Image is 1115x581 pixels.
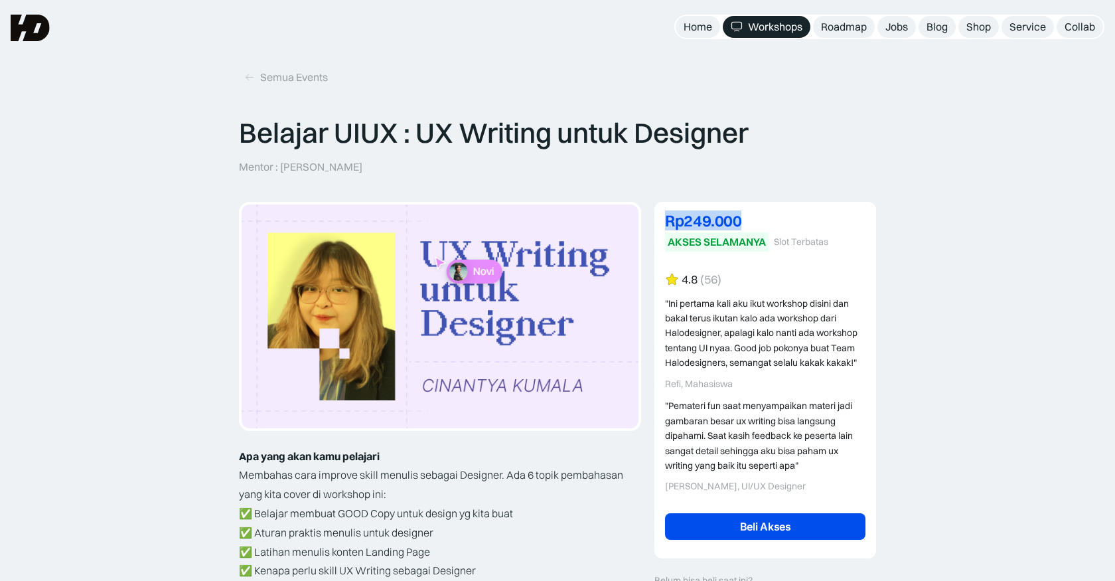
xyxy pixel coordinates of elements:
a: Blog [919,16,956,38]
div: "Pemateri fun saat menyampaikan materi jadi gambaran besar ux writing bisa langsung dipahami. Saa... [665,398,865,473]
div: Shop [966,20,991,34]
p: Belajar UIUX : UX Writing untuk Designer [239,116,749,149]
div: Slot Terbatas [774,236,828,248]
div: Jobs [885,20,908,34]
a: Collab [1057,16,1103,38]
a: Semua Events [239,66,333,88]
div: Home [684,20,712,34]
div: "Ini pertama kali aku ikut workshop disini dan bakal terus ikutan kalo ada workshop dari Halodesi... [665,296,865,371]
a: Home [676,16,720,38]
div: [PERSON_NAME], UI/UX Designer [665,481,865,492]
a: Shop [958,16,999,38]
div: Rp249.000 [665,212,865,228]
strong: Apa yang akan kamu pelajari [239,450,380,463]
div: Service [1009,20,1046,34]
div: AKSES SELAMANYA [668,235,766,249]
a: Service [1002,16,1054,38]
a: Jobs [877,16,916,38]
p: Membahas cara improve skill menulis sebagai Designer. Ada 6 topik pembahasan yang kita cover di w... [239,465,641,504]
p: Novi [473,265,494,278]
div: 4.8 [682,273,698,287]
div: Semua Events [260,70,328,84]
div: (56) [700,273,721,287]
div: Blog [927,20,948,34]
div: Roadmap [821,20,867,34]
div: Workshops [748,20,802,34]
p: Mentor : [PERSON_NAME] [239,160,362,174]
a: Workshops [723,16,810,38]
div: Collab [1065,20,1095,34]
a: Beli Akses [665,513,865,540]
a: Roadmap [813,16,875,38]
div: Refi, Mahasiswa [665,378,865,390]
